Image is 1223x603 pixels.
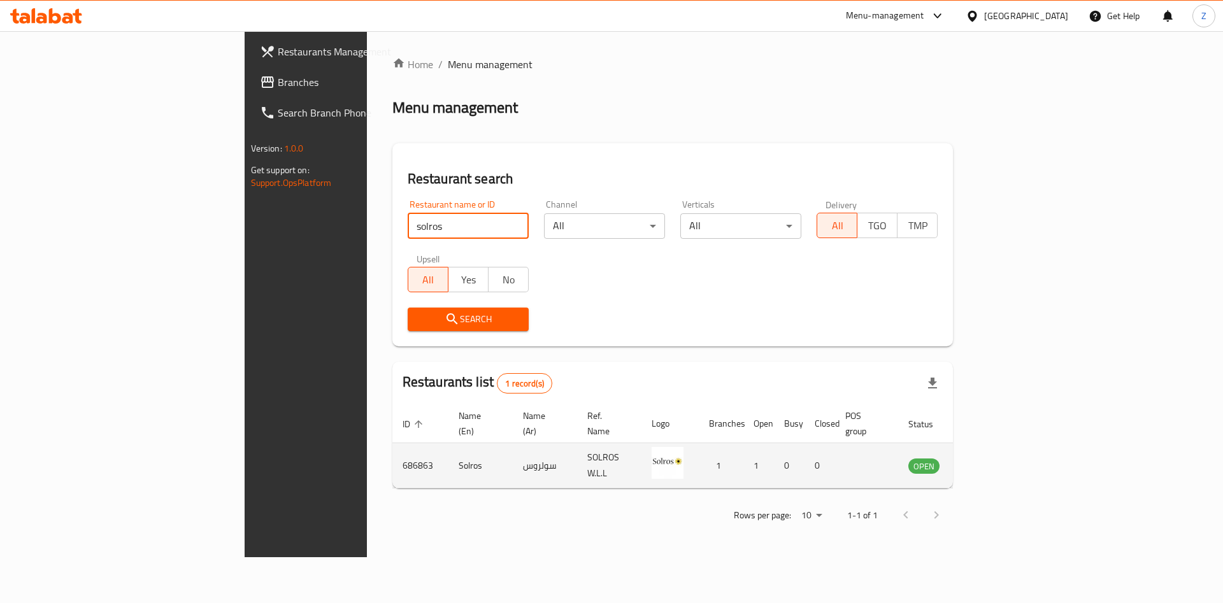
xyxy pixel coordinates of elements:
[845,408,883,439] span: POS group
[641,404,699,443] th: Logo
[826,200,857,209] label: Delivery
[897,213,938,238] button: TMP
[251,162,310,178] span: Get support on:
[652,447,683,479] img: Solros
[454,271,483,289] span: Yes
[448,57,533,72] span: Menu management
[734,507,791,523] p: Rows per page:
[847,507,878,523] p: 1-1 of 1
[418,311,519,327] span: Search
[822,216,852,235] span: All
[408,267,448,292] button: All
[862,216,892,235] span: TGO
[488,267,529,292] button: No
[917,368,948,399] div: Export file
[1201,9,1206,23] span: Z
[448,267,489,292] button: Yes
[984,9,1068,23] div: [GEOGRAPHIC_DATA]
[577,443,641,488] td: SOLROS W.L.L
[699,404,743,443] th: Branches
[743,443,774,488] td: 1
[408,213,529,239] input: Search for restaurant name or ID..
[392,404,1009,488] table: enhanced table
[857,213,898,238] button: TGO
[250,97,449,128] a: Search Branch Phone
[908,416,950,432] span: Status
[523,408,562,439] span: Name (Ar)
[774,443,805,488] td: 0
[250,67,449,97] a: Branches
[251,140,282,157] span: Version:
[448,443,513,488] td: Solros
[403,372,552,394] h2: Restaurants list
[805,404,835,443] th: Closed
[459,408,497,439] span: Name (En)
[908,459,940,474] span: OPEN
[846,8,924,24] div: Menu-management
[408,308,529,331] button: Search
[774,404,805,443] th: Busy
[743,404,774,443] th: Open
[278,44,439,59] span: Restaurants Management
[494,271,524,289] span: No
[497,373,552,394] div: Total records count
[417,254,440,263] label: Upsell
[817,213,857,238] button: All
[251,174,332,191] a: Support.OpsPlatform
[278,74,439,90] span: Branches
[903,216,933,235] span: TMP
[796,506,827,525] div: Rows per page:
[392,97,518,118] h2: Menu management
[680,213,801,239] div: All
[544,213,665,239] div: All
[805,443,835,488] td: 0
[392,57,954,72] nav: breadcrumb
[497,378,552,390] span: 1 record(s)
[284,140,304,157] span: 1.0.0
[513,443,577,488] td: سولروس
[250,36,449,67] a: Restaurants Management
[699,443,743,488] td: 1
[413,271,443,289] span: All
[587,408,626,439] span: Ref. Name
[278,105,439,120] span: Search Branch Phone
[408,169,938,188] h2: Restaurant search
[403,416,427,432] span: ID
